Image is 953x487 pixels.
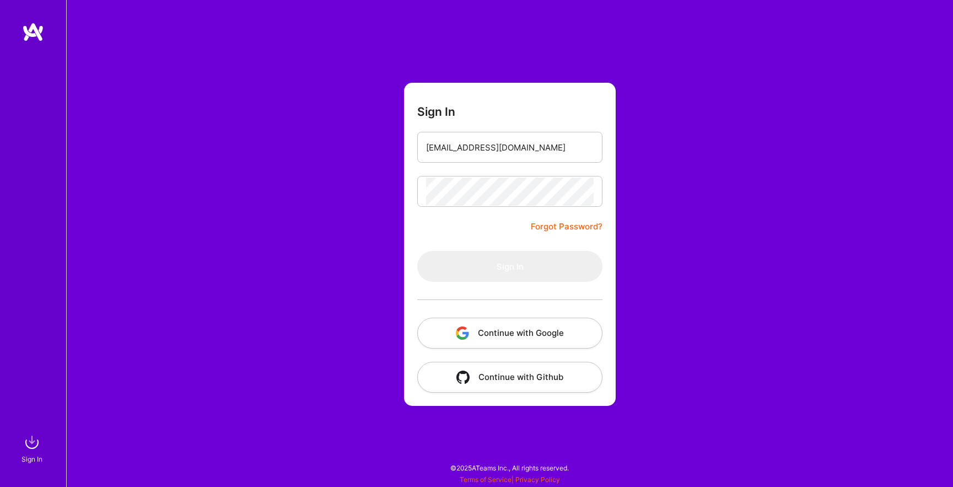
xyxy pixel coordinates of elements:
div: © 2025 ATeams Inc., All rights reserved. [66,454,953,481]
img: icon [456,327,469,340]
div: Sign In [21,453,42,465]
button: Continue with Github [417,362,602,393]
input: Email... [426,133,594,162]
a: Terms of Service [460,475,512,484]
a: sign inSign In [23,431,43,465]
button: Continue with Google [417,318,602,349]
button: Sign In [417,251,602,282]
a: Privacy Policy [515,475,560,484]
img: sign in [21,431,43,453]
a: Forgot Password? [531,220,602,233]
span: | [460,475,560,484]
img: logo [22,22,44,42]
img: icon [456,371,470,384]
h3: Sign In [417,105,455,119]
